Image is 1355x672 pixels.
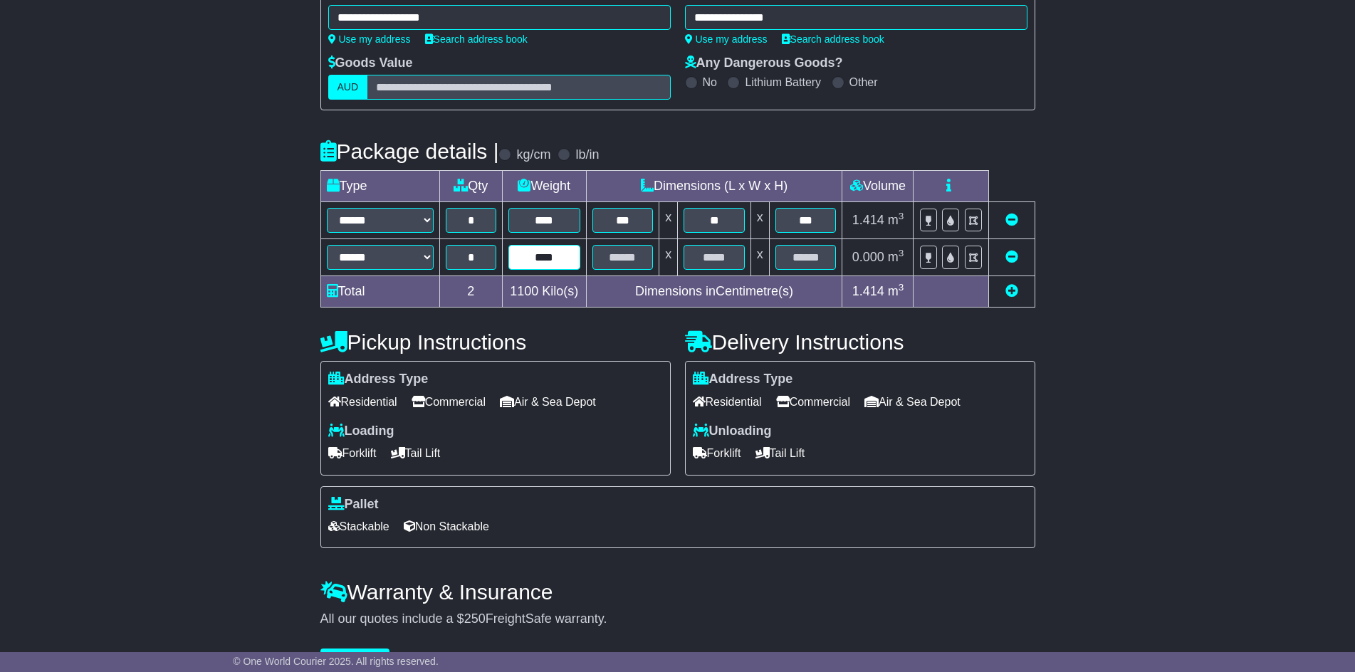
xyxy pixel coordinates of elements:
span: Tail Lift [755,442,805,464]
span: 0.000 [852,250,884,264]
a: Search address book [425,33,528,45]
label: Address Type [693,372,793,387]
td: Qty [439,171,502,202]
span: 1.414 [852,284,884,298]
sup: 3 [899,282,904,293]
td: Dimensions in Centimetre(s) [586,276,842,308]
span: Tail Lift [391,442,441,464]
sup: 3 [899,248,904,258]
span: Air & Sea Depot [864,391,961,413]
span: 1.414 [852,213,884,227]
td: Kilo(s) [502,276,586,308]
td: Volume [842,171,914,202]
span: m [888,250,904,264]
label: Goods Value [328,56,413,71]
a: Use my address [328,33,411,45]
span: Commercial [412,391,486,413]
span: Residential [328,391,397,413]
td: x [750,202,769,239]
label: Pallet [328,497,379,513]
a: Search address book [782,33,884,45]
sup: 3 [899,211,904,221]
span: m [888,213,904,227]
td: x [750,239,769,276]
label: kg/cm [516,147,550,163]
td: Type [320,171,439,202]
span: 1100 [510,284,538,298]
label: Lithium Battery [745,75,821,89]
span: Non Stackable [404,515,489,537]
td: x [659,202,678,239]
label: Unloading [693,424,772,439]
td: Total [320,276,439,308]
label: No [703,75,717,89]
td: Dimensions (L x W x H) [586,171,842,202]
span: m [888,284,904,298]
label: lb/in [575,147,599,163]
h4: Delivery Instructions [685,330,1035,354]
a: Add new item [1005,284,1018,298]
span: Stackable [328,515,389,537]
td: x [659,239,678,276]
span: Forklift [693,442,741,464]
a: Use my address [685,33,768,45]
span: Residential [693,391,762,413]
td: 2 [439,276,502,308]
span: Air & Sea Depot [500,391,596,413]
h4: Package details | [320,140,499,163]
label: AUD [328,75,368,100]
label: Loading [328,424,394,439]
div: All our quotes include a $ FreightSafe warranty. [320,611,1035,627]
span: Forklift [328,442,377,464]
td: Weight [502,171,586,202]
h4: Warranty & Insurance [320,580,1035,604]
span: © One World Courier 2025. All rights reserved. [233,656,439,667]
a: Remove this item [1005,213,1018,227]
label: Other [849,75,878,89]
a: Remove this item [1005,250,1018,264]
span: 250 [464,611,486,626]
h4: Pickup Instructions [320,330,671,354]
label: Address Type [328,372,429,387]
span: Commercial [776,391,850,413]
label: Any Dangerous Goods? [685,56,843,71]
